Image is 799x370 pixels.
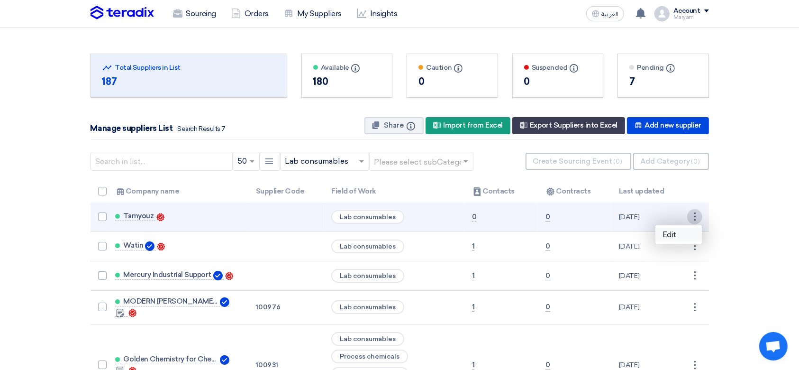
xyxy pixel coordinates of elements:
span: 1 [472,361,475,370]
div: Import from Excel [426,117,510,134]
a: My Suppliers [276,3,349,24]
span: (0) [614,158,623,165]
div: Add new supplier [627,117,708,134]
a: Orders [224,3,276,24]
span: Lab consumables [331,240,404,253]
span: Search Results 7 [177,125,225,133]
span: Mercury Industrial Support [124,271,212,278]
div: 0 [524,74,592,89]
span: Watin [124,241,144,249]
img: profile_test.png [654,6,670,21]
span: 1 [472,303,475,312]
a: Sourcing [165,3,224,24]
span: Golden Chemistry for Chemical [124,355,218,363]
span: (0) [691,158,700,165]
td: [DATE] [611,290,687,324]
div: Maryam [673,15,709,20]
div: ⋮ [687,209,702,224]
th: Company name [108,180,248,203]
img: Verified Account [220,355,229,365]
span: Tamyouz [124,212,154,220]
td: 100976 [248,290,324,324]
div: ⋮ [687,300,702,315]
th: Field of Work [324,180,464,203]
a: Tamyouz [115,212,155,221]
td: [DATE] [611,203,687,232]
img: Verified Account [220,297,229,307]
span: Lab consumables [331,300,404,314]
th: Supplier Code [248,180,324,203]
span: 0 [545,361,550,370]
div: 187 [102,74,275,89]
div: Account [673,7,700,15]
span: 0 [545,242,550,251]
input: Search in list... [91,152,233,171]
div: Pending [629,63,697,73]
span: Lab consumables [331,210,404,224]
th: Contracts [538,180,611,203]
div: Total Suppliers in List [102,63,275,73]
img: Verified Account [213,271,223,280]
div: Open chat [759,332,788,361]
span: MODERN [PERSON_NAME] TRADING EST [124,297,218,305]
div: 7 [629,74,697,89]
span: 0 [545,303,550,312]
a: Insights [349,3,405,24]
span: 0 [545,213,550,222]
div: Available [313,63,381,73]
a: Mercury Industrial Support Verified Account [115,271,224,280]
span: 0 [472,213,477,222]
button: Share [364,117,424,134]
a: MODERN [PERSON_NAME] TRADING EST Verified Account [115,297,229,317]
th: Contacts [464,180,538,203]
a: Edit [655,228,702,241]
div: Export Suppliers into Excel [512,117,625,134]
div: 0 [418,74,486,89]
td: [DATE] [611,261,687,290]
button: Add Category(0) [633,153,709,170]
button: Create Sourcing Event(0) [526,153,631,170]
span: 0 [545,271,550,280]
img: Teradix logo [91,6,154,20]
span: Lab consumables [331,269,404,283]
td: [DATE] [611,231,687,261]
img: Verified Account [145,241,154,251]
span: Process chemicals [331,350,408,363]
div: 180 [313,74,381,89]
div: Suspended [524,63,592,73]
div: Caution [418,63,486,73]
span: 50 [238,156,247,167]
div: Manage suppliers List [91,122,226,135]
span: 1 [472,242,475,251]
div: ⋮ [687,268,702,283]
div: ⋮ [687,239,702,254]
span: العربية [601,11,618,18]
a: Watin Verified Account [115,241,156,250]
span: Lab consumables [331,332,404,346]
span: 1 [472,271,475,280]
th: Last updated [611,180,687,203]
button: العربية [586,6,624,21]
span: Share [384,121,404,129]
